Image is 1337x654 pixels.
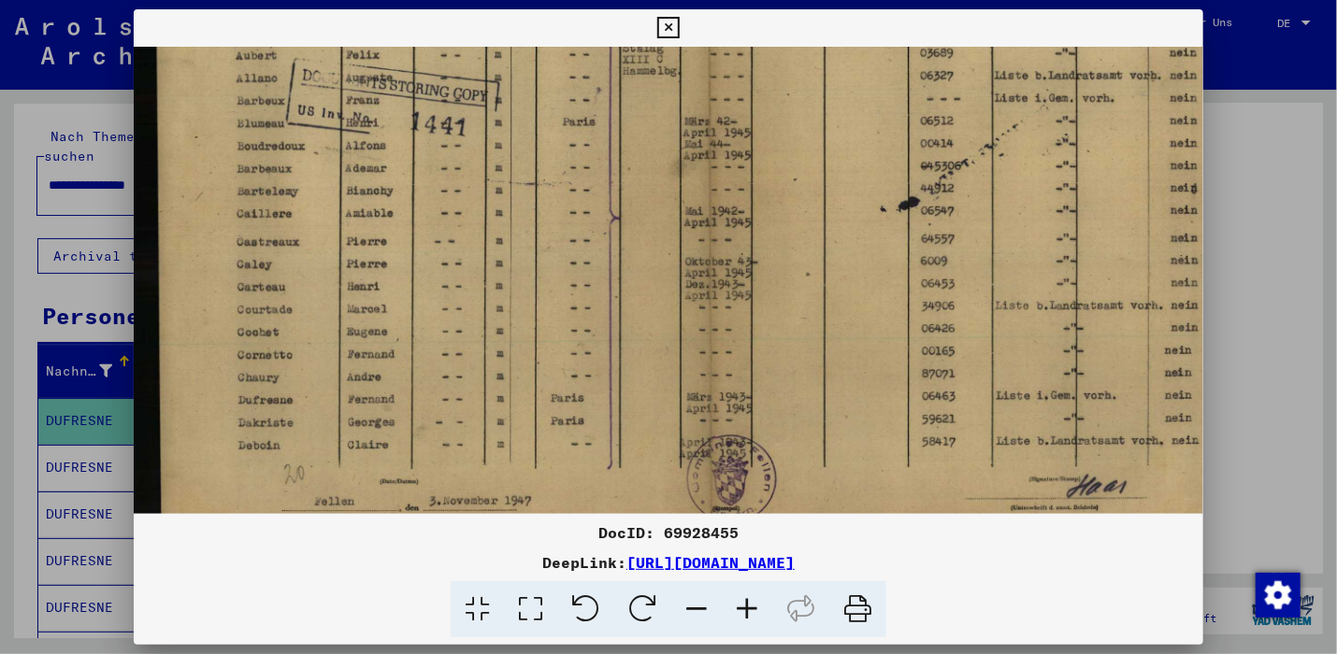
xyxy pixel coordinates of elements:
a: [URL][DOMAIN_NAME] [626,553,795,572]
div: DeepLink: [134,551,1203,574]
div: DocID: 69928455 [134,521,1203,544]
img: Zustimmung ändern [1256,573,1301,618]
div: Zustimmung ändern [1255,572,1300,617]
